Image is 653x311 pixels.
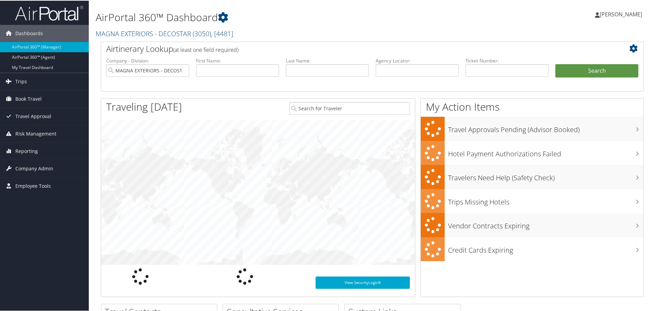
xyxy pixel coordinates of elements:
[421,212,643,237] a: Vendor Contracts Expiring
[421,188,643,213] a: Trips Missing Hotels
[600,10,642,17] span: [PERSON_NAME]
[286,57,369,63] label: Last Name:
[211,28,233,38] span: , [ 4481 ]
[15,90,42,107] span: Book Travel
[421,140,643,165] a: Hotel Payment Authorizations Failed
[555,63,638,77] button: Search
[448,145,643,158] h3: Hotel Payment Authorizations Failed
[15,24,43,41] span: Dashboards
[15,177,51,194] span: Employee Tools
[96,28,233,38] a: MAGNA EXTERIORS - DECOSTAR
[289,101,410,114] input: Search for Traveler
[106,99,182,113] h1: Traveling [DATE]
[448,121,643,134] h3: Travel Approvals Pending (Advisor Booked)
[421,116,643,140] a: Travel Approvals Pending (Advisor Booked)
[96,10,464,24] h1: AirPortal 360™ Dashboard
[15,107,51,124] span: Travel Approval
[421,237,643,261] a: Credit Cards Expiring
[421,164,643,188] a: Travelers Need Help (Safety Check)
[196,57,279,63] label: First Name:
[193,28,211,38] span: ( 3050 )
[15,142,38,159] span: Reporting
[595,3,649,24] a: [PERSON_NAME]
[376,57,459,63] label: Agency Locator:
[173,45,238,53] span: (at least one field required)
[15,125,56,142] span: Risk Management
[448,217,643,230] h3: Vendor Contracts Expiring
[448,193,643,206] h3: Trips Missing Hotels
[106,42,593,54] h2: Airtinerary Lookup
[15,72,27,89] span: Trips
[448,169,643,182] h3: Travelers Need Help (Safety Check)
[15,4,83,20] img: airportal-logo.png
[106,57,189,63] label: Company - Division:
[421,99,643,113] h1: My Action Items
[316,276,410,288] a: View SecurityLogic®
[466,57,548,63] label: Ticket Number:
[448,241,643,254] h3: Credit Cards Expiring
[15,159,53,176] span: Company Admin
